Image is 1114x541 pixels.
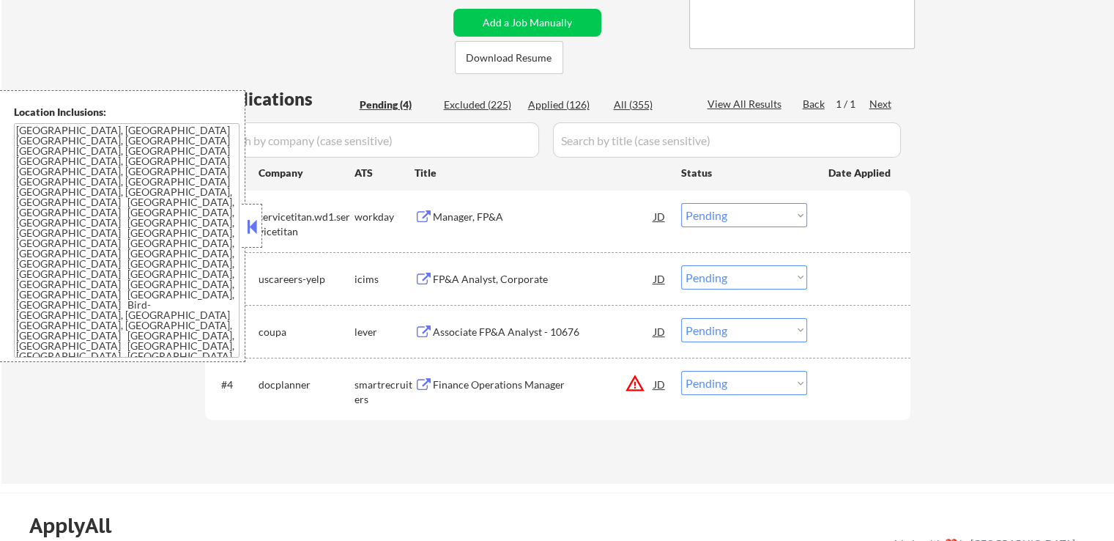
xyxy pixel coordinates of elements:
[354,166,415,180] div: ATS
[803,97,826,111] div: Back
[259,325,354,339] div: coupa
[354,378,415,406] div: smartrecruiters
[14,105,239,119] div: Location Inclusions:
[653,371,667,397] div: JD
[625,373,645,394] button: warning_amber
[553,122,901,158] input: Search by title (case sensitive)
[444,97,517,112] div: Excluded (225)
[354,325,415,339] div: lever
[209,90,354,108] div: Applications
[653,318,667,345] div: JD
[653,203,667,229] div: JD
[433,325,654,339] div: Associate FP&A Analyst - 10676
[828,166,893,180] div: Date Applied
[836,97,869,111] div: 1 / 1
[259,272,354,287] div: uscareers-yelp
[681,159,807,185] div: Status
[453,9,601,37] button: Add a Job Manually
[221,378,247,392] div: #4
[29,513,128,538] div: ApplyAll
[433,272,654,287] div: FP&A Analyst, Corporate
[354,272,415,287] div: icims
[259,210,354,238] div: servicetitan.wd1.servicetitan
[360,97,433,112] div: Pending (4)
[614,97,687,112] div: All (355)
[528,97,601,112] div: Applied (126)
[455,41,563,74] button: Download Resume
[869,97,893,111] div: Next
[653,265,667,292] div: JD
[708,97,786,111] div: View All Results
[433,210,654,224] div: Manager, FP&A
[433,378,654,392] div: Finance Operations Manager
[415,166,667,180] div: Title
[259,378,354,392] div: docplanner
[259,166,354,180] div: Company
[354,210,415,224] div: workday
[209,122,539,158] input: Search by company (case sensitive)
